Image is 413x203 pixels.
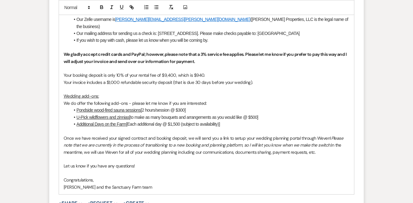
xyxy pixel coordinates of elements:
[64,162,349,169] p: Let us know if you have any questions!
[115,17,250,22] a: [PERSON_NAME][EMAIL_ADDRESS][PERSON_NAME][DOMAIN_NAME]
[70,16,349,30] li: Our Zelle username is ([PERSON_NAME] Properties, LLC is the legal name of the business)
[76,122,126,127] u: Additional Days on the Farm
[64,135,349,156] p: Once we have received your signed contract and booking deposit, we will send you a link to setup ...
[64,93,99,99] u: Wedding add-ons:
[70,121,349,128] li: [Each additional day @ $1,500 (subject to availability)]
[70,37,349,44] li: If you wish to pay with cash, please let us know when you will be coming by.
[70,30,349,37] li: Our mailing address for sending us a check is: [STREET_ADDRESS]. Please make checks payable to: [...
[64,100,349,107] p: We do offer the following add-ons - please let me know if you are interested:
[70,114,349,121] li: [to make as many bouquets and arrangements as you would like @ $500]
[64,79,349,86] p: Your invoice includes a $1,000 refundable security deposit (that is due 30 days before your weddi...
[64,184,349,191] p: [PERSON_NAME] and the Sanctuary Farm team
[64,51,347,64] strong: We gladly accept credit cards and PayPal; however, please note that a 3% service fee applies. Ple...
[76,108,141,113] u: Pondside wood-fired sauna sessions
[64,176,349,183] p: Congratulations,
[76,115,129,120] u: U-Pick wildflowers and zinnias
[64,72,349,79] p: Your booking deposit is only 10% of your rental fee of $9,400, which is $940.
[70,107,349,114] li: [2 hours/session @ $300]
